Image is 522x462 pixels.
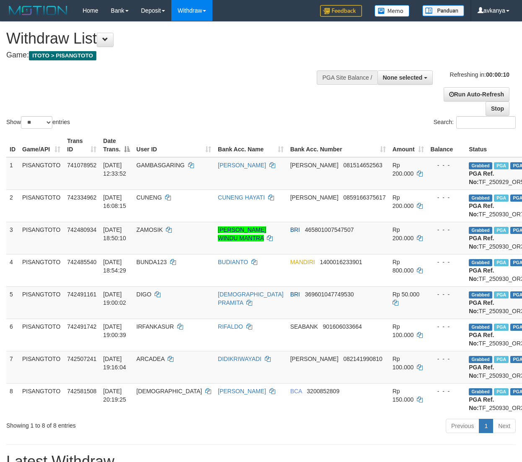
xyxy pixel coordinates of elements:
b: PGA Ref. No: [469,396,494,411]
span: Rp 100.000 [393,356,414,371]
th: User ID: activate to sort column ascending [133,133,214,157]
span: Marked by avkdimas [494,162,509,169]
span: BRI [290,226,300,233]
div: - - - [431,322,463,331]
span: DIGO [137,291,152,298]
th: Amount: activate to sort column ascending [389,133,427,157]
input: Search: [456,116,516,129]
th: ID [6,133,19,157]
span: Copy 082141990810 to clipboard [343,356,382,362]
th: Trans ID: activate to sort column ascending [64,133,100,157]
span: [DATE] 19:16:04 [103,356,126,371]
span: Rp 50.000 [393,291,420,298]
b: PGA Ref. No: [469,267,494,282]
span: Marked by avkdimas [494,324,509,331]
a: Next [493,419,516,433]
div: PGA Site Balance / [317,70,377,85]
td: PISANGTOTO [19,157,64,190]
td: 5 [6,286,19,319]
span: [DATE] 16:08:15 [103,194,126,209]
a: [PERSON_NAME] WINDU MANTRA [218,226,266,241]
td: PISANGTOTO [19,383,64,415]
button: None selected [377,70,433,85]
span: [DATE] 19:00:39 [103,323,126,338]
span: [DEMOGRAPHIC_DATA] [137,388,202,395]
img: Button%20Memo.svg [375,5,410,17]
span: BCA [290,388,302,395]
span: Copy 465801007547507 to clipboard [305,226,354,233]
span: GAMBASGARING [137,162,185,169]
span: Rp 150.000 [393,388,414,403]
div: - - - [431,258,463,266]
a: [DEMOGRAPHIC_DATA] PRAMITA [218,291,284,306]
div: - - - [431,161,463,169]
span: Copy 901606033664 to clipboard [323,323,362,330]
span: Grabbed [469,388,492,395]
span: [DATE] 20:19:25 [103,388,126,403]
td: 6 [6,319,19,351]
td: 4 [6,254,19,286]
span: Grabbed [469,227,492,234]
img: panduan.png [422,5,464,16]
span: 742581508 [67,388,96,395]
div: - - - [431,355,463,363]
span: Marked by avkdimas [494,227,509,234]
b: PGA Ref. No: [469,235,494,250]
div: - - - [431,226,463,234]
a: 1 [479,419,493,433]
span: None selected [383,74,423,81]
b: PGA Ref. No: [469,332,494,347]
span: [DATE] 19:00:02 [103,291,126,306]
span: Copy 1400016233901 to clipboard [320,259,362,265]
th: Bank Acc. Number: activate to sort column ascending [287,133,389,157]
span: 742480934 [67,226,96,233]
span: CUNENG [137,194,162,201]
span: Refreshing in: [450,71,509,78]
td: 3 [6,222,19,254]
span: Marked by avkdimas [494,291,509,298]
span: MANDIRI [290,259,315,265]
a: BUDIANTO [218,259,248,265]
td: PISANGTOTO [19,286,64,319]
span: [PERSON_NAME] [290,162,339,169]
td: 2 [6,189,19,222]
img: MOTION_logo.png [6,4,70,17]
th: Balance [427,133,466,157]
span: Rp 800.000 [393,259,414,274]
span: Copy 369601047749530 to clipboard [305,291,354,298]
span: 742491161 [67,291,96,298]
span: SEABANK [290,323,318,330]
div: Showing 1 to 8 of 8 entries [6,418,211,430]
th: Game/API: activate to sort column ascending [19,133,64,157]
a: Stop [486,101,509,116]
div: - - - [431,387,463,395]
span: [PERSON_NAME] [290,356,339,362]
td: 8 [6,383,19,415]
span: [PERSON_NAME] [290,194,339,201]
b: PGA Ref. No: [469,299,494,314]
img: Feedback.jpg [320,5,362,17]
span: Rp 100.000 [393,323,414,338]
b: PGA Ref. No: [469,202,494,218]
a: Previous [446,419,479,433]
span: 742334962 [67,194,96,201]
span: 741078952 [67,162,96,169]
span: 742491742 [67,323,96,330]
span: Grabbed [469,324,492,331]
span: [DATE] 12:33:52 [103,162,126,177]
label: Search: [434,116,516,129]
label: Show entries [6,116,70,129]
span: Rp 200.000 [393,162,414,177]
h4: Game: [6,51,340,60]
span: Marked by avkdimas [494,195,509,202]
span: [DATE] 18:50:10 [103,226,126,241]
td: PISANGTOTO [19,319,64,351]
td: PISANGTOTO [19,351,64,383]
td: PISANGTOTO [19,254,64,286]
td: PISANGTOTO [19,189,64,222]
span: Grabbed [469,259,492,266]
a: [PERSON_NAME] [218,388,266,395]
td: 7 [6,351,19,383]
span: Marked by avkdimas [494,388,509,395]
span: Grabbed [469,291,492,298]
